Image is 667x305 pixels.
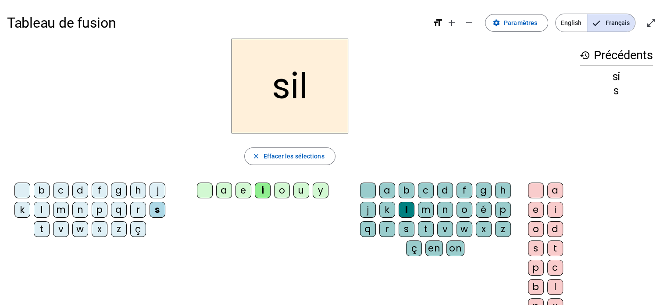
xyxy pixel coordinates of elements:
[111,221,127,237] div: z
[360,221,376,237] div: q
[274,183,290,198] div: o
[72,202,88,218] div: n
[53,221,69,237] div: v
[547,183,563,198] div: a
[406,240,422,256] div: ç
[379,202,395,218] div: k
[476,183,492,198] div: g
[263,151,324,161] span: Effacer les sélections
[150,202,165,218] div: s
[252,152,260,160] mat-icon: close
[150,183,165,198] div: j
[587,14,635,32] span: Français
[399,202,414,218] div: l
[34,221,50,237] div: t
[528,240,544,256] div: s
[547,260,563,276] div: c
[418,183,434,198] div: c
[399,183,414,198] div: b
[244,147,335,165] button: Effacer les sélections
[360,202,376,218] div: j
[432,18,443,28] mat-icon: format_size
[556,14,587,32] span: English
[504,18,537,28] span: Paramètres
[53,183,69,198] div: c
[313,183,328,198] div: y
[437,183,453,198] div: d
[495,202,511,218] div: p
[7,9,425,37] h1: Tableau de fusion
[232,39,348,133] h2: sil
[130,221,146,237] div: ç
[437,202,453,218] div: n
[72,221,88,237] div: w
[92,202,107,218] div: p
[446,18,457,28] mat-icon: add
[34,183,50,198] div: b
[547,202,563,218] div: i
[446,240,464,256] div: on
[460,14,478,32] button: Diminuer la taille de la police
[476,202,492,218] div: é
[293,183,309,198] div: u
[130,183,146,198] div: h
[92,221,107,237] div: x
[580,46,653,65] h3: Précédents
[53,202,69,218] div: m
[547,279,563,295] div: l
[255,183,271,198] div: i
[72,183,88,198] div: d
[111,202,127,218] div: q
[34,202,50,218] div: l
[528,221,544,237] div: o
[418,202,434,218] div: m
[379,183,395,198] div: a
[130,202,146,218] div: r
[646,18,656,28] mat-icon: open_in_full
[528,202,544,218] div: e
[457,221,472,237] div: w
[528,279,544,295] div: b
[492,19,500,27] mat-icon: settings
[437,221,453,237] div: v
[580,72,653,82] div: si
[111,183,127,198] div: g
[418,221,434,237] div: t
[580,50,590,61] mat-icon: history
[547,221,563,237] div: d
[235,183,251,198] div: e
[495,221,511,237] div: z
[443,14,460,32] button: Augmenter la taille de la police
[464,18,474,28] mat-icon: remove
[399,221,414,237] div: s
[92,183,107,198] div: f
[425,240,443,256] div: en
[547,240,563,256] div: t
[457,202,472,218] div: o
[14,202,30,218] div: k
[379,221,395,237] div: r
[216,183,232,198] div: a
[495,183,511,198] div: h
[457,183,472,198] div: f
[580,86,653,96] div: s
[642,14,660,32] button: Entrer en plein écran
[485,14,548,32] button: Paramètres
[476,221,492,237] div: x
[528,260,544,276] div: p
[555,14,635,32] mat-button-toggle-group: Language selection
